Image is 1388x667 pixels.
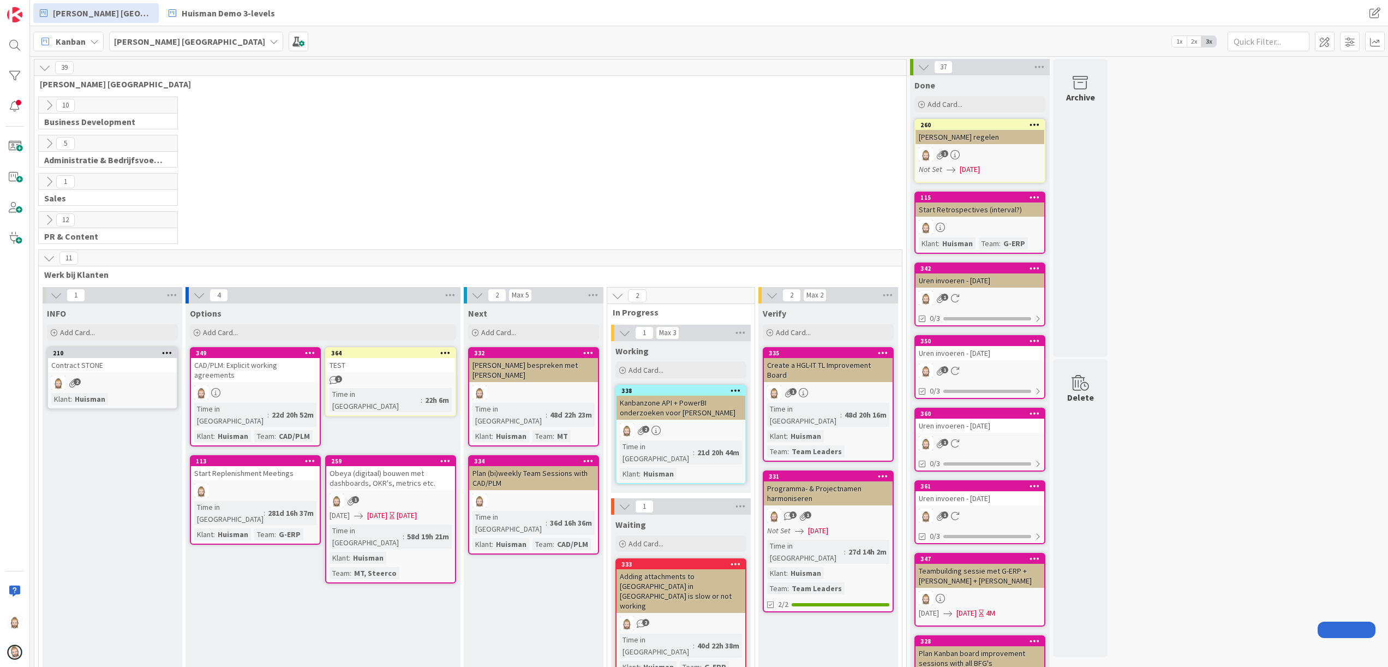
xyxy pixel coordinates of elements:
div: 260 [920,121,1044,129]
div: 113 [191,456,320,466]
span: [DATE] [367,510,387,521]
div: 332 [469,348,598,358]
div: Max 2 [806,293,823,298]
span: 1 [941,366,948,373]
span: 1 [635,326,654,340]
div: Huisman [788,567,824,579]
div: 350Uren invoeren - [DATE] [916,336,1044,360]
div: 364 [326,348,455,358]
span: Add Card... [629,539,663,549]
img: Rv [919,220,933,234]
span: 2 [74,378,81,385]
div: Klant [51,393,70,405]
span: Add Card... [776,327,811,337]
span: [DATE] [808,525,828,537]
span: : [938,237,940,249]
div: Rv [469,385,598,400]
div: 48d 22h 23m [547,409,595,421]
div: 260 [916,120,1044,130]
div: Team [254,430,274,442]
a: 350Uren invoeren - [DATE]Rv0/3 [914,335,1045,399]
div: 335 [769,349,893,357]
div: 347 [920,555,1044,563]
div: 349CAD/PLM: Explicit working agreements [191,348,320,382]
span: 1 [56,175,75,188]
div: Rv [617,423,745,437]
div: 347 [916,554,1044,564]
div: Archive [1066,91,1095,104]
span: : [492,430,493,442]
i: Not Set [919,164,942,174]
div: 113 [196,457,320,465]
div: 48d 20h 16m [842,409,889,421]
span: 0/3 [930,458,940,469]
span: PR & Content [44,231,164,242]
div: Huisman [215,430,251,442]
a: [PERSON_NAME] [GEOGRAPHIC_DATA] [33,3,159,23]
span: Waiting [615,519,646,530]
div: 259 [331,457,455,465]
div: Plan (bi)weekly Team Sessions with CAD/PLM [469,466,598,490]
span: 2 [628,289,647,302]
div: 260[PERSON_NAME] regelen [916,120,1044,144]
a: 115Start Retrospectives (interval?)RvKlant:HuismanTeam:G-ERP [914,192,1045,254]
div: Uren invoeren - [DATE] [916,346,1044,360]
div: Huisman [72,393,108,405]
div: Time in [GEOGRAPHIC_DATA] [767,540,844,564]
span: Kanban [56,35,86,48]
div: Team [533,430,553,442]
span: Add Card... [203,327,238,337]
div: Klant [919,237,938,249]
div: Time in [GEOGRAPHIC_DATA] [330,525,403,549]
span: [DATE] [330,510,350,521]
div: Team [533,538,553,550]
span: 2 [642,426,649,433]
div: 328 [916,636,1044,646]
div: G-ERP [276,528,303,540]
img: Rv [194,385,208,400]
div: 342 [920,265,1044,272]
div: 36d 16h 36m [547,517,595,529]
div: Time in [GEOGRAPHIC_DATA] [194,403,267,427]
div: Obeya (digitaal) bouwen met dashboards, OKR's, metrics etc. [326,466,455,490]
div: Delete [1067,391,1094,404]
div: 360Uren invoeren - [DATE] [916,409,1044,433]
span: 2 [782,289,801,302]
div: 259 [326,456,455,466]
span: : [844,546,846,558]
span: Add Card... [629,365,663,375]
span: Options [190,308,222,319]
div: Start Replenishment Meetings [191,466,320,480]
span: Werk bij Klanten [44,269,888,280]
div: 334 [474,457,598,465]
span: 2x [1187,36,1201,47]
img: avatar [7,645,22,660]
a: 332[PERSON_NAME] bespreken met [PERSON_NAME]RvTime in [GEOGRAPHIC_DATA]:48d 22h 23mKlant:HuismanT... [468,347,599,446]
div: Klant [767,567,786,579]
span: 12 [56,213,75,227]
a: 342Uren invoeren - [DATE]Rv0/3 [914,263,1045,326]
div: [PERSON_NAME] bespreken met [PERSON_NAME] [469,358,598,382]
div: Team [767,582,787,594]
div: 333 [617,559,745,569]
div: Max 3 [659,330,676,336]
span: : [274,430,276,442]
span: Next [468,308,487,319]
div: Rv [916,591,1044,605]
div: Kanbanzone API + PowerBI onderzoeken voor [PERSON_NAME] [617,396,745,420]
div: 342Uren invoeren - [DATE] [916,264,1044,288]
div: Rv [764,509,893,523]
div: Create a HGL-IT TL Improvement Board [764,358,893,382]
div: 361 [916,481,1044,491]
span: : [787,445,789,457]
div: 361 [920,483,1044,490]
span: : [840,409,842,421]
span: [DATE] [960,164,980,175]
div: 332[PERSON_NAME] bespreken met [PERSON_NAME] [469,348,598,382]
div: Rv [916,147,1044,162]
span: 1 [941,150,948,157]
a: 331Programma- & Projectnamen harmoniserenRvNot Set[DATE]Time in [GEOGRAPHIC_DATA]:27d 14h 2mKlant... [763,471,894,612]
a: 113Start Replenishment MeetingsRvTime in [GEOGRAPHIC_DATA]:281d 16h 37mKlant:HuismanTeam:G-ERP [190,455,321,545]
span: : [492,538,493,550]
div: 331Programma- & Projectnamen harmoniseren [764,472,893,505]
